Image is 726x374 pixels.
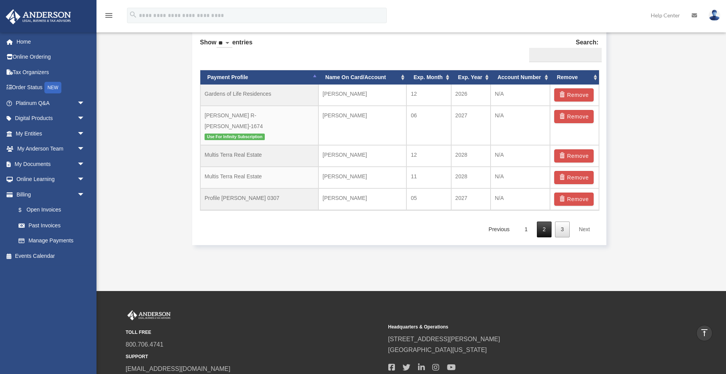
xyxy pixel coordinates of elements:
td: Multis Terra Real Estate [200,145,318,167]
a: Billingarrow_drop_down [5,187,96,202]
th: Account Number: activate to sort column ascending [491,70,550,85]
label: Show entries [200,37,252,56]
span: arrow_drop_down [77,126,93,142]
a: [GEOGRAPHIC_DATA][US_STATE] [388,347,487,353]
a: Previous [483,222,515,237]
button: Remove [554,193,594,206]
td: N/A [491,145,550,167]
a: Order StatusNEW [5,80,96,96]
img: User Pic [709,10,720,21]
td: 2027 [451,106,491,146]
span: Use For Infinity Subscription [205,134,265,140]
td: [PERSON_NAME] [318,85,407,106]
button: Remove [554,171,594,184]
td: N/A [491,188,550,210]
td: Gardens of Life Residences [200,85,318,106]
a: menu [104,14,113,20]
img: Anderson Advisors Platinum Portal [3,9,73,24]
th: Name On Card/Account: activate to sort column ascending [318,70,407,85]
span: arrow_drop_down [77,111,93,127]
button: Remove [554,149,594,162]
button: Remove [554,110,594,123]
input: Search: [529,48,602,63]
a: Online Learningarrow_drop_down [5,172,96,187]
small: Headquarters & Operations [388,323,645,331]
a: 1 [519,222,533,237]
td: N/A [491,85,550,106]
a: My Anderson Teamarrow_drop_down [5,141,96,157]
div: NEW [44,82,61,93]
td: Profile [PERSON_NAME] 0307 [200,188,318,210]
a: Platinum Q&Aarrow_drop_down [5,95,96,111]
td: 2028 [451,145,491,167]
a: Digital Productsarrow_drop_down [5,111,96,126]
td: 12 [406,85,451,106]
td: [PERSON_NAME] R-[PERSON_NAME]-1674 [200,106,318,146]
label: Search: [526,37,599,63]
small: SUPPORT [126,353,383,361]
span: arrow_drop_down [77,172,93,188]
span: arrow_drop_down [77,95,93,111]
td: N/A [491,167,550,188]
a: vertical_align_top [696,325,712,341]
td: [PERSON_NAME] [318,188,407,210]
a: Events Calendar [5,248,96,264]
td: 06 [406,106,451,146]
img: Anderson Advisors Platinum Portal [126,310,172,320]
i: menu [104,11,113,20]
i: search [129,10,137,19]
td: 2026 [451,85,491,106]
span: $ [23,205,27,215]
a: 3 [555,222,570,237]
a: Online Ordering [5,49,96,65]
i: vertical_align_top [700,328,709,337]
span: arrow_drop_down [77,141,93,157]
button: Remove [554,88,594,102]
td: [PERSON_NAME] [318,106,407,146]
td: 2028 [451,167,491,188]
th: Exp. Month: activate to sort column ascending [406,70,451,85]
a: $Open Invoices [11,202,96,218]
a: Manage Payments [11,233,93,249]
small: TOLL FREE [126,328,383,337]
select: Showentries [217,39,232,48]
a: Tax Organizers [5,64,96,80]
span: arrow_drop_down [77,156,93,172]
td: Multis Terra Real Estate [200,167,318,188]
a: [STREET_ADDRESS][PERSON_NAME] [388,336,500,342]
th: Payment Profile: activate to sort column descending [200,70,318,85]
a: Home [5,34,96,49]
span: arrow_drop_down [77,187,93,203]
a: My Documentsarrow_drop_down [5,156,96,172]
th: Exp. Year: activate to sort column ascending [451,70,491,85]
td: 05 [406,188,451,210]
td: [PERSON_NAME] [318,167,407,188]
td: 2027 [451,188,491,210]
td: [PERSON_NAME] [318,145,407,167]
a: My Entitiesarrow_drop_down [5,126,96,141]
td: 12 [406,145,451,167]
a: [EMAIL_ADDRESS][DOMAIN_NAME] [126,366,230,372]
td: 11 [406,167,451,188]
td: N/A [491,106,550,146]
a: 800.706.4741 [126,341,164,348]
th: Remove: activate to sort column ascending [550,70,599,85]
a: Next [573,222,596,237]
a: 2 [537,222,552,237]
a: Past Invoices [11,218,96,233]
